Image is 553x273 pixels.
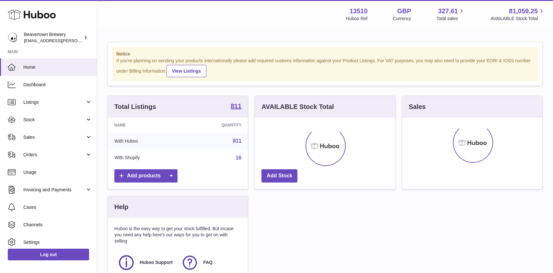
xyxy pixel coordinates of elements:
[23,222,92,228] span: Channels
[203,259,213,266] span: FAQ
[23,99,85,105] span: Listings
[23,169,92,175] span: Usage
[108,118,183,133] th: Name
[108,133,183,149] td: With Huboo
[8,249,89,260] a: Log out
[23,64,92,70] span: Home
[114,102,156,111] h3: Total Listings
[140,259,173,266] span: Huboo Support
[409,102,426,111] h3: Sales
[114,169,178,183] a: Add products
[108,149,183,166] td: With Shopify
[231,103,241,109] strong: 811
[231,103,241,111] a: 811
[23,187,85,193] span: Invoicing and Payments
[233,138,242,144] a: 811
[23,152,85,158] span: Orders
[261,102,334,111] h3: AVAILABLE Stock Total
[167,65,206,77] a: View Listings
[118,254,175,271] a: Huboo Support
[114,226,241,244] p: Huboo is the easy way to get your stock fulfilled. But incase you need any help here's our ways f...
[346,16,368,22] div: Huboo Ref
[116,51,534,57] strong: Notice
[23,204,92,210] span: Cases
[261,169,297,183] a: Add Stock
[183,118,248,133] th: Quantity
[116,58,534,77] div: If you're planning on sending your products internationally please add required customs informati...
[23,134,85,140] span: Sales
[509,7,538,16] span: 81,059.25
[436,16,465,22] span: Total sales
[23,117,85,123] span: Stock
[8,33,17,42] img: kit.lowe@beavertownbrewery.co.uk
[490,7,545,22] a: 81,059.25 AVAILABLE Stock Total
[114,203,128,211] h3: Help
[236,155,242,160] a: 16
[393,16,411,22] div: Currency
[350,7,368,16] strong: 13510
[23,82,92,88] span: Dashboard
[23,239,92,245] span: Settings
[24,31,82,44] div: Beavertown Brewery
[24,38,130,43] span: [EMAIL_ADDRESS][PERSON_NAME][DOMAIN_NAME]
[397,7,411,16] strong: GBP
[436,7,465,22] a: 327.61 Total sales
[181,254,238,271] a: FAQ
[438,7,458,16] span: 327.61
[490,16,545,22] span: AVAILABLE Stock Total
